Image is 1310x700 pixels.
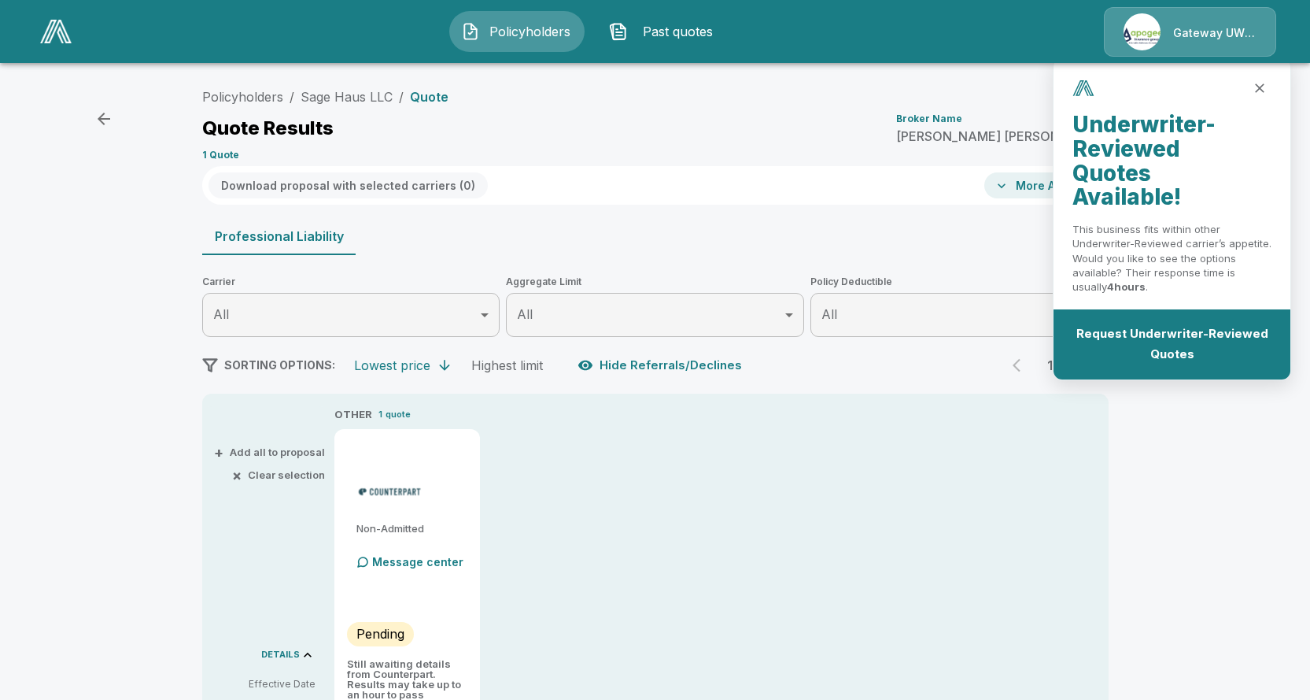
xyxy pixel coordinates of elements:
[202,274,500,290] span: Carrier
[1072,222,1271,294] p: This business fits within other Underwriter-Reviewed carrier’s appetite. Would you like to see th...
[202,89,283,105] a: Policyholders
[202,150,239,160] p: 1 Quote
[202,119,334,138] p: Quote Results
[1069,319,1275,370] button: Request Underwriter-Reviewed Quotes
[810,274,1109,290] span: Policy Deductible
[1039,359,1071,372] p: 1 / 1
[378,408,382,421] p: 1
[471,357,543,373] div: Highest limit
[334,407,372,423] p: OTHER
[353,480,426,503] img: counterpartmpl
[1107,280,1146,293] b: 4 hours
[372,554,463,570] p: Message center
[356,624,404,643] p: Pending
[235,470,325,480] button: ×Clear selection
[574,350,748,380] button: Hide Referrals/Declines
[1248,76,1271,100] button: close
[896,130,1109,143] p: [PERSON_NAME] [PERSON_NAME]
[356,524,467,534] p: Non-Admitted
[214,447,223,457] span: +
[224,358,335,372] span: SORTING OPTIONS:
[354,357,430,373] div: Lowest price
[232,470,242,480] span: ×
[290,87,294,106] li: /
[984,172,1102,198] button: More Actions
[410,91,448,103] p: Quote
[597,11,732,52] button: Past quotes IconPast quotes
[217,447,325,457] button: +Add all to proposal
[461,22,480,41] img: Policyholders Icon
[517,306,533,322] span: All
[261,650,300,659] p: DETAILS
[449,11,585,52] button: Policyholders IconPolicyholders
[486,22,573,41] span: Policyholders
[896,114,962,124] p: Broker Name
[1072,113,1271,209] p: Underwriter- Reviewed Quotes Available!
[202,87,448,106] nav: breadcrumb
[40,20,72,43] img: AA Logo
[609,22,628,41] img: Past quotes Icon
[213,306,229,322] span: All
[821,306,837,322] span: All
[634,22,721,41] span: Past quotes
[399,87,404,106] li: /
[386,408,411,421] p: quote
[202,217,356,255] button: Professional Liability
[506,274,804,290] span: Aggregate Limit
[208,172,488,198] button: Download proposal with selected carriers (0)
[301,89,393,105] a: Sage Haus LLC
[215,677,316,691] p: Effective Date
